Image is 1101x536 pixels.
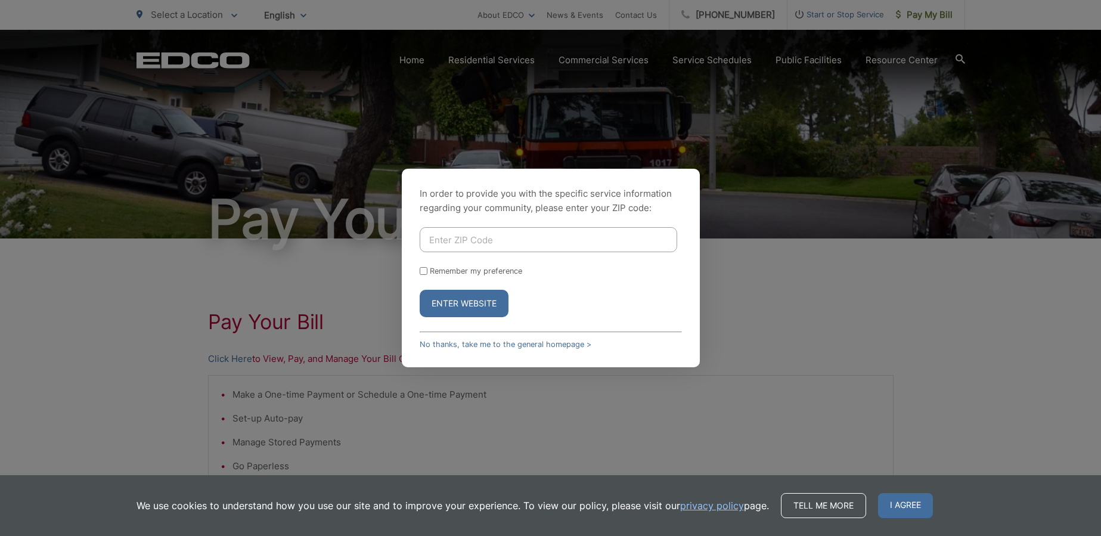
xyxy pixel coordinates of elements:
button: Enter Website [420,290,508,317]
p: In order to provide you with the specific service information regarding your community, please en... [420,187,682,215]
a: No thanks, take me to the general homepage > [420,340,591,349]
a: Tell me more [781,493,866,518]
label: Remember my preference [430,267,522,275]
input: Enter ZIP Code [420,227,677,252]
a: privacy policy [680,498,744,513]
p: We use cookies to understand how you use our site and to improve your experience. To view our pol... [137,498,769,513]
span: I agree [878,493,933,518]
